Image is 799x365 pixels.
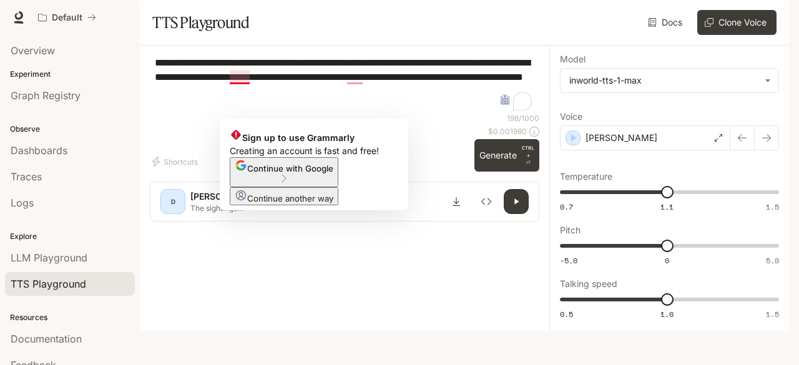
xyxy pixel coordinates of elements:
p: Model [560,55,586,64]
span: 1.0 [660,309,674,319]
span: 0.7 [560,202,573,212]
p: CTRL + [522,144,534,159]
p: Voice [560,112,582,121]
button: Clone Voice [697,10,777,35]
p: [PERSON_NAME] [586,132,657,144]
p: Default [52,12,82,23]
p: Temperature [560,172,612,181]
div: D [163,192,183,212]
p: The sightings were said to be either hoaxes or misidentifications of known aircraft and natural p... [190,203,253,213]
p: [PERSON_NAME] [190,190,233,203]
button: Shortcuts [150,152,203,172]
p: 198 / 1000 [507,113,539,124]
span: 0 [665,255,669,266]
span: 1.5 [766,309,779,319]
div: inworld-tts-1-max [569,74,758,87]
button: GenerateCTRL +⏎ [474,139,539,172]
span: 1.5 [766,202,779,212]
textarea: To enrich screen reader interactions, please activate Accessibility in Grammarly extension settings [155,56,534,113]
div: inworld-tts-1-max [561,69,778,92]
p: Pitch [560,226,581,235]
span: 1.1 [660,202,674,212]
button: Inspect [474,189,499,214]
span: 0.5 [560,309,573,319]
a: Docs [645,10,687,35]
h1: TTS Playground [152,10,249,35]
button: Download audio [444,189,469,214]
span: -5.0 [560,255,577,266]
span: 5.0 [766,255,779,266]
p: Talking speed [560,280,617,288]
p: $ 0.001980 [488,126,527,137]
button: All workspaces [32,5,102,30]
p: ⏎ [522,144,534,167]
